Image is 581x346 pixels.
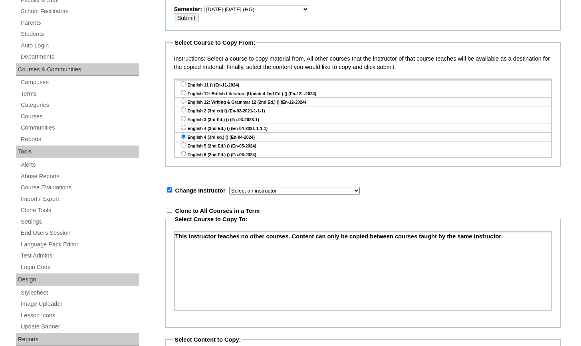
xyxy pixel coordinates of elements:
a: Abuse Reports [20,171,139,181]
div: This instructor teaches no other courses. Content can only be copied between courses taught by th... [175,232,551,241]
div: Tools [16,145,139,158]
div: English 6 (2nd Ed.) () (En-06-2024) [175,150,551,159]
a: Courses [20,112,139,122]
legend: Select Course to Copy From: [174,39,256,47]
a: Image Uploader [20,299,139,309]
legend: Select Content to Copy: [174,336,242,344]
a: School Facilitators [20,6,139,16]
a: Settings [20,217,139,227]
div: English 2 (3rd ed) () (En-02-2021-1-1-1) [175,106,551,115]
a: Auto Login [20,41,139,51]
a: Test Admins [20,251,139,261]
div: English 4 (3rd ed.) () (En-04-2024) [175,133,551,142]
a: Categories [20,100,139,110]
legend: Select Course to Copy To: [174,215,248,224]
b: Clone to All Courses in a Term [175,208,260,214]
input: Submit [174,14,198,22]
p: Instructions: Select a course to copy material from. All other courses that the instructor of tha... [174,55,552,71]
a: Alerts [20,160,139,170]
a: Communities [20,123,139,133]
a: Course Evaluations [20,183,139,193]
div: English 12: British Literature (Updated 2nd Ed.) () (En-12L-2024) [175,89,551,98]
div: English 3 (3rd Ed.) () (En-03-2023-1) [175,115,551,124]
b: Change Instructor [175,187,225,194]
a: Login Code [20,262,139,272]
div: English 4 (2nd Ed.) () (En-04-2021-1-1-1) [175,124,551,133]
div: Courses & Communities [16,63,139,76]
a: Campuses [20,77,139,87]
a: Parents [20,18,139,28]
a: Lesson Icons [20,311,139,320]
a: Terms [20,89,139,99]
div: English 5 (2nd Ed.) () (En-05-2024) [175,142,551,150]
a: Reports [20,134,139,144]
a: Departments [20,52,139,62]
a: Stylesheet [20,288,139,298]
div: Reports [16,333,139,346]
a: End Users Session [20,228,139,238]
a: Language Pack Editor [20,240,139,250]
a: Import / Export [20,194,139,204]
div: English 12: Writing & Grammar 12 (2nd Ed.) () (En-12-2024) [175,98,551,106]
div: Design [16,273,139,286]
a: Update Banner [20,322,139,332]
a: Clone Tools [20,205,139,215]
a: Students [20,29,139,39]
div: English 11 () (En-11-2024) [175,81,551,89]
